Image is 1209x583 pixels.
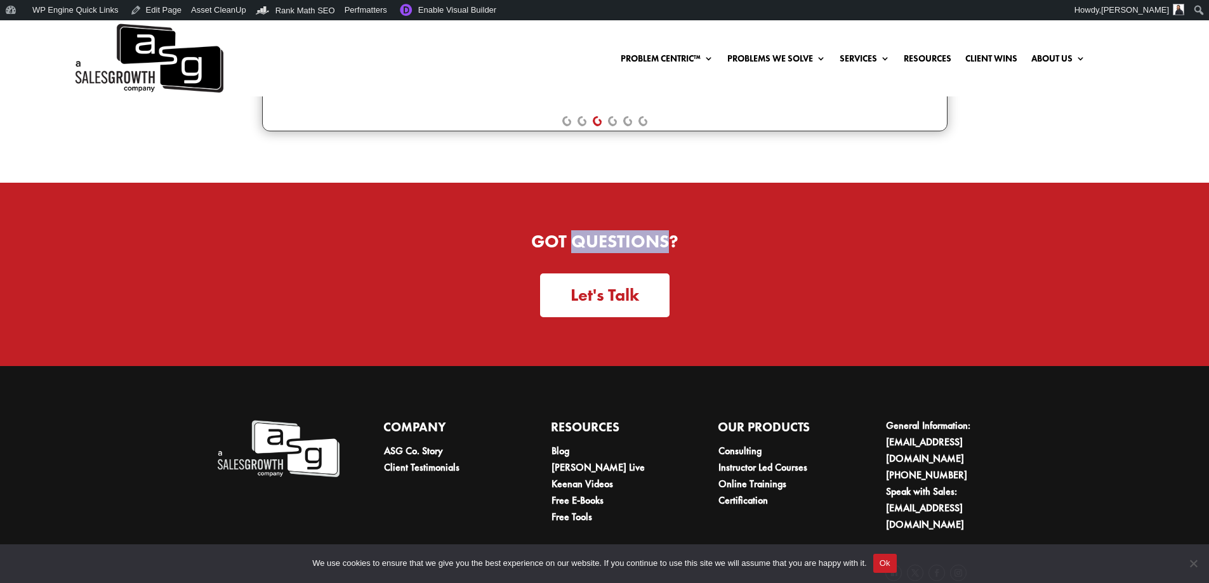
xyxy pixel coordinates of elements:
a: Free E-Books [552,494,604,507]
a: Problems We Solve [727,54,826,68]
a: About Us [1031,54,1085,68]
a: Certification [718,494,768,507]
a: Blog [552,444,569,457]
div: Domain Overview [48,81,114,89]
a: Consulting [718,444,762,457]
a: Resources [904,54,951,68]
span: [PERSON_NAME] [1101,5,1169,15]
a: [PHONE_NUMBER] [886,468,967,481]
button: Ok [873,554,897,573]
a: Instructor Led Courses [718,461,807,474]
a: A Sales Growth Company Logo [73,20,223,96]
span: Rank Math SEO [275,6,335,15]
li: Speak with Sales: [886,483,1009,533]
div: Keywords by Traffic [140,81,214,89]
a: 2 [578,116,586,126]
h4: Resources [551,417,675,443]
a: 5 [623,116,632,126]
a: Online Trainings [718,477,786,490]
li: General Information: [886,417,1009,467]
a: Client Wins [965,54,1017,68]
a: 1 [562,116,571,126]
a: 6 [638,116,647,126]
strong: Got Questions? [531,230,678,252]
a: Let's Talk [539,272,671,318]
h4: Company [383,417,507,443]
div: Domain: [DOMAIN_NAME] [33,33,140,43]
a: Problem Centric™ [621,54,713,68]
img: A Sales Growth Company [216,417,340,480]
img: logo_orange.svg [20,20,30,30]
img: website_grey.svg [20,33,30,43]
a: Client Testimonials [384,461,459,474]
a: [EMAIL_ADDRESS][DOMAIN_NAME] [886,435,964,465]
a: ASG Co. Story [384,444,443,457]
a: Free Tools [552,510,592,523]
span: No [1187,557,1199,570]
span: We use cookies to ensure that we give you the best experience on our website. If you continue to ... [312,557,866,570]
img: tab_keywords_by_traffic_grey.svg [126,80,136,90]
h4: Our Products [718,417,842,443]
div: v 4.0.25 [36,20,62,30]
a: Services [840,54,890,68]
a: 3 [593,116,602,126]
img: ASG Co. Logo [73,20,223,96]
img: tab_domain_overview_orange.svg [34,80,44,90]
a: 4 [608,116,617,126]
a: [EMAIL_ADDRESS][DOMAIN_NAME] [886,501,964,531]
a: [PERSON_NAME] Live [552,461,645,474]
a: Keenan Videos [552,477,613,490]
